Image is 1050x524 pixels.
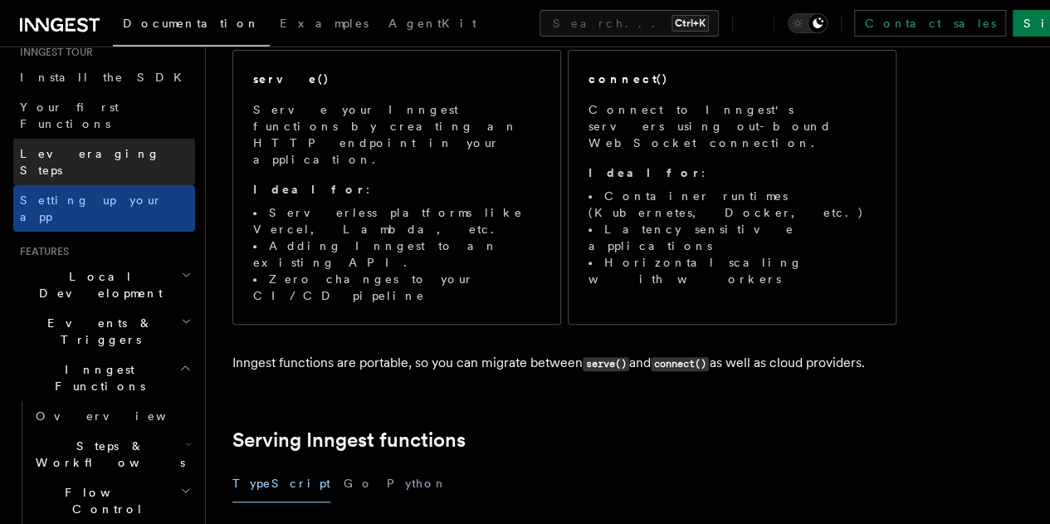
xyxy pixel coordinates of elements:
[253,204,540,238] li: Serverless platforms like Vercel, Lambda, etc.
[36,409,207,423] span: Overview
[13,139,195,185] a: Leveraging Steps
[588,166,701,179] strong: Ideal for
[123,17,260,30] span: Documentation
[588,221,876,254] li: Latency sensitive applications
[13,308,195,355] button: Events & Triggers
[13,92,195,139] a: Your first Functions
[280,17,369,30] span: Examples
[20,100,119,130] span: Your first Functions
[20,193,163,223] span: Setting up your app
[13,46,93,59] span: Inngest tour
[788,13,828,33] button: Toggle dark mode
[588,164,876,181] p: :
[253,271,540,304] li: Zero changes to your CI/CD pipeline
[29,401,195,431] a: Overview
[13,185,195,232] a: Setting up your app
[232,429,466,452] a: Serving Inngest functions
[583,357,629,371] code: serve()
[20,71,192,84] span: Install the SDK
[253,71,330,87] h2: serve()
[232,465,330,502] button: TypeScript
[387,465,447,502] button: Python
[344,465,374,502] button: Go
[232,50,561,325] a: serve()Serve your Inngest functions by creating an HTTP endpoint in your application.Ideal for:Se...
[29,431,195,477] button: Steps & Workflows
[113,5,270,47] a: Documentation
[13,355,195,401] button: Inngest Functions
[253,238,540,271] li: Adding Inngest to an existing API.
[29,438,185,471] span: Steps & Workflows
[854,10,1006,37] a: Contact sales
[13,268,181,301] span: Local Development
[672,15,709,32] kbd: Ctrl+K
[253,181,540,198] p: :
[253,101,540,168] p: Serve your Inngest functions by creating an HTTP endpoint in your application.
[13,361,179,394] span: Inngest Functions
[378,5,486,45] a: AgentKit
[29,477,195,524] button: Flow Control
[588,254,876,287] li: Horizontal scaling with workers
[388,17,476,30] span: AgentKit
[13,315,181,348] span: Events & Triggers
[270,5,378,45] a: Examples
[588,71,668,87] h2: connect()
[588,188,876,221] li: Container runtimes (Kubernetes, Docker, etc.)
[20,147,160,177] span: Leveraging Steps
[13,62,195,92] a: Install the SDK
[253,183,366,196] strong: Ideal for
[651,357,709,371] code: connect()
[13,262,195,308] button: Local Development
[568,50,896,325] a: connect()Connect to Inngest's servers using out-bound WebSocket connection.Ideal for:Container ru...
[232,351,896,375] p: Inngest functions are portable, so you can migrate between and as well as cloud providers.
[13,245,69,258] span: Features
[588,101,876,151] p: Connect to Inngest's servers using out-bound WebSocket connection.
[29,484,180,517] span: Flow Control
[540,10,719,37] button: Search...Ctrl+K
